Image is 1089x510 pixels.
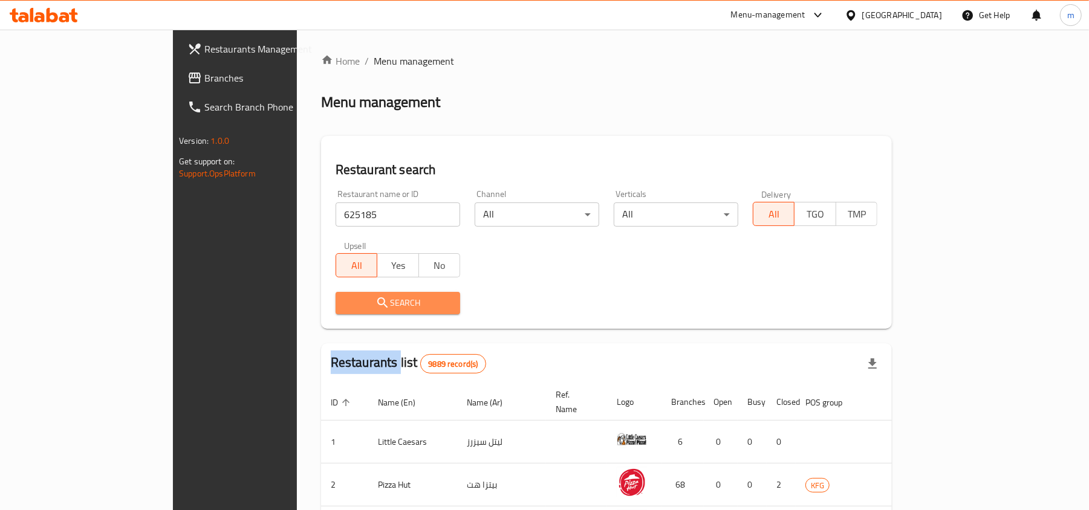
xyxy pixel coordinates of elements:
th: Busy [738,384,767,421]
nav: breadcrumb [321,54,892,68]
div: Export file [858,349,887,378]
span: 1.0.0 [210,133,229,149]
h2: Menu management [321,92,440,112]
div: Total records count [420,354,486,373]
td: Little Caesars [368,421,457,463]
button: No [418,253,460,277]
span: Yes [382,257,414,274]
span: Branches [204,71,345,85]
h2: Restaurants list [331,353,486,373]
div: All [475,202,599,227]
span: TMP [841,205,873,223]
td: 0 [738,463,767,506]
a: Support.OpsPlatform [179,166,256,181]
h2: Restaurant search [336,161,877,179]
td: 0 [767,421,796,463]
label: Upsell [344,241,366,250]
td: ليتل سيزرز [457,421,546,463]
div: Menu-management [731,8,805,22]
td: 0 [704,463,738,506]
span: All [758,205,790,223]
img: Little Caesars [617,424,647,454]
th: Open [704,384,738,421]
span: KFG [806,479,829,492]
td: بيتزا هت [457,463,546,506]
a: Search Branch Phone [178,92,355,121]
li: / [365,54,369,68]
span: 9889 record(s) [421,358,485,370]
span: Restaurants Management [204,42,345,56]
span: No [424,257,455,274]
span: Get support on: [179,153,235,169]
button: All [336,253,377,277]
span: TGO [799,205,831,223]
a: Branches [178,63,355,92]
td: 6 [662,421,704,463]
td: 0 [704,421,738,463]
span: Menu management [374,54,454,68]
span: Version: [179,133,209,149]
td: 0 [738,421,767,463]
span: All [341,257,372,274]
th: Logo [607,384,662,421]
th: Branches [662,384,704,421]
span: Name (Ar) [467,395,518,410]
span: Search [345,295,450,311]
span: Ref. Name [556,387,593,416]
div: All [614,202,738,227]
span: m [1067,8,1074,22]
span: ID [331,395,354,410]
button: TGO [794,202,836,226]
td: Pizza Hut [368,463,457,506]
button: TMP [836,202,877,226]
span: Name (En) [378,395,431,410]
td: 68 [662,463,704,506]
a: Restaurants Management [178,34,355,63]
th: Closed [767,384,796,421]
button: All [753,202,795,226]
span: POS group [805,395,858,410]
input: Search for restaurant name or ID.. [336,202,460,227]
div: [GEOGRAPHIC_DATA] [862,8,942,22]
img: Pizza Hut [617,467,647,497]
td: 2 [767,463,796,506]
button: Yes [377,253,418,277]
label: Delivery [761,190,792,198]
span: Search Branch Phone [204,100,345,114]
button: Search [336,292,460,314]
